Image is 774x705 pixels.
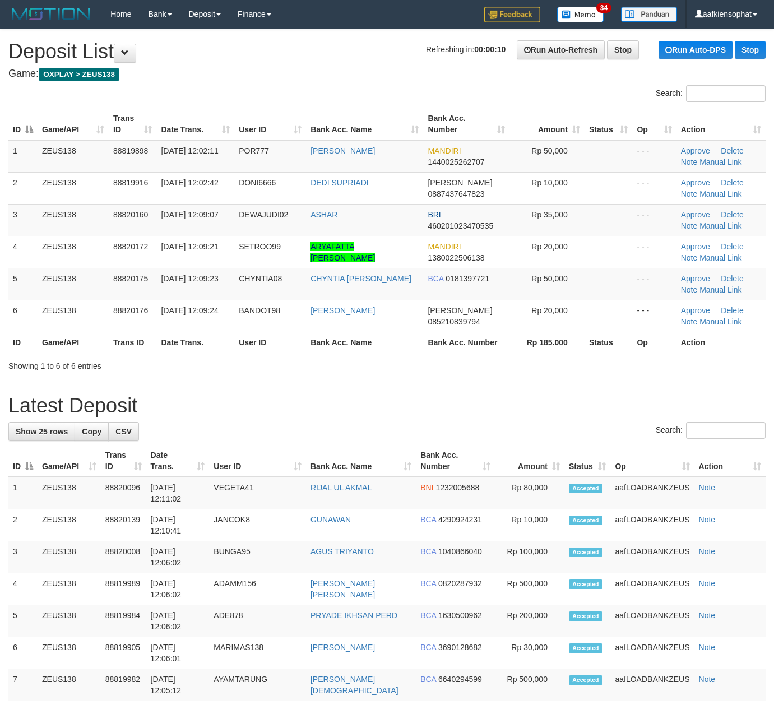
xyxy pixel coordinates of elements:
td: - - - [632,172,676,204]
span: 88820175 [113,274,148,283]
a: RIJAL UL AKMAL [310,483,372,492]
th: Status: activate to sort column ascending [564,445,611,477]
td: - - - [632,204,676,236]
span: OXPLAY > ZEUS138 [39,68,119,81]
td: aafLOADBANKZEUS [610,509,694,541]
a: Run Auto-DPS [659,41,733,59]
a: Note [681,221,698,230]
a: Approve [681,146,710,155]
th: Op: activate to sort column ascending [632,108,676,140]
a: Note [699,675,716,684]
span: Accepted [569,548,602,557]
td: 5 [8,268,38,300]
th: Trans ID: activate to sort column ascending [101,445,146,477]
td: ZEUS138 [38,509,101,541]
span: Copy 4290924231 to clipboard [438,515,482,524]
td: 4 [8,236,38,268]
td: [DATE] 12:11:02 [146,477,210,509]
td: BUNGA95 [209,541,306,573]
span: Refreshing in: [426,45,506,54]
a: Note [699,547,716,556]
span: Copy 085210839794 to clipboard [428,317,480,326]
td: Rp 80,000 [495,477,564,509]
span: BCA [420,579,436,588]
img: Button%20Memo.svg [557,7,604,22]
a: PRYADE IKHSAN PERD [310,611,397,620]
td: 3 [8,541,38,573]
span: Copy 1630500962 to clipboard [438,611,482,620]
span: [DATE] 12:02:11 [161,146,218,155]
span: Copy 0887437647823 to clipboard [428,189,484,198]
input: Search: [686,85,766,102]
td: ZEUS138 [38,172,109,204]
td: ZEUS138 [38,300,109,332]
span: 88820160 [113,210,148,219]
td: - - - [632,140,676,173]
span: Rp 10,000 [531,178,568,187]
td: VEGETA41 [209,477,306,509]
td: ZEUS138 [38,268,109,300]
a: Approve [681,178,710,187]
td: 88820139 [101,509,146,541]
div: Showing 1 to 6 of 6 entries [8,356,314,372]
th: Amount: activate to sort column ascending [509,108,585,140]
span: 88820172 [113,242,148,251]
td: - - - [632,300,676,332]
th: Op [632,332,676,352]
span: [DATE] 12:09:23 [161,274,218,283]
td: 88819989 [101,573,146,605]
a: Delete [721,306,743,315]
td: Rp 200,000 [495,605,564,637]
td: 88820008 [101,541,146,573]
th: Rp 185.000 [509,332,585,352]
td: ZEUS138 [38,605,101,637]
a: Delete [721,242,743,251]
span: 34 [596,3,611,13]
span: Accepted [569,643,602,653]
th: Bank Acc. Number: activate to sort column ascending [416,445,495,477]
th: Status: activate to sort column ascending [585,108,633,140]
td: Rp 100,000 [495,541,564,573]
a: Approve [681,306,710,315]
a: [PERSON_NAME] [PERSON_NAME] [310,579,375,599]
td: 7 [8,669,38,701]
td: [DATE] 12:06:02 [146,573,210,605]
a: Note [699,643,716,652]
th: Date Trans.: activate to sort column ascending [146,445,210,477]
span: MANDIRI [428,146,461,155]
td: [DATE] 12:06:02 [146,541,210,573]
a: Delete [721,210,743,219]
span: BCA [420,547,436,556]
a: Manual Link [699,157,742,166]
span: Copy 0820287932 to clipboard [438,579,482,588]
td: 2 [8,509,38,541]
a: AGUS TRIYANTO [310,547,374,556]
span: Rp 50,000 [531,146,568,155]
th: Action: activate to sort column ascending [694,445,766,477]
td: ZEUS138 [38,669,101,701]
a: Note [681,285,698,294]
span: Accepted [569,675,602,685]
th: Trans ID [109,332,156,352]
td: ZEUS138 [38,573,101,605]
img: panduan.png [621,7,677,22]
td: - - - [632,268,676,300]
a: GUNAWAN [310,515,351,524]
td: 3 [8,204,38,236]
th: Op: activate to sort column ascending [610,445,694,477]
th: Game/API: activate to sort column ascending [38,445,101,477]
span: Copy 1380022506138 to clipboard [428,253,484,262]
td: 2 [8,172,38,204]
a: ASHAR [310,210,337,219]
a: DEDI SUPRIADI [310,178,368,187]
img: MOTION_logo.png [8,6,94,22]
th: User ID: activate to sort column ascending [234,108,306,140]
td: [DATE] 12:06:01 [146,637,210,669]
span: Accepted [569,484,602,493]
span: Accepted [569,579,602,589]
a: Manual Link [699,221,742,230]
span: BCA [420,675,436,684]
a: Show 25 rows [8,422,75,441]
td: ZEUS138 [38,541,101,573]
td: 1 [8,477,38,509]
